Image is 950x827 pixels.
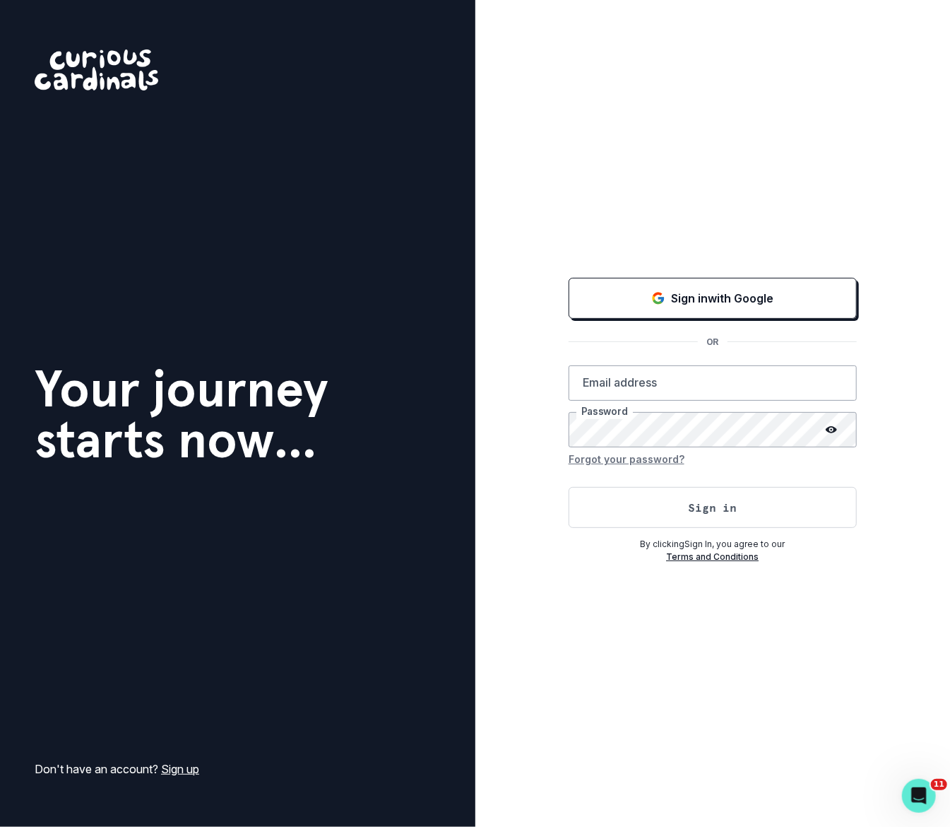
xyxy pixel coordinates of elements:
[931,779,947,790] span: 11
[569,538,857,551] p: By clicking Sign In , you agree to our
[698,336,728,348] p: OR
[671,290,773,307] p: Sign in with Google
[35,49,158,90] img: Curious Cardinals Logo
[35,363,328,465] h1: Your journey starts now...
[161,762,199,776] a: Sign up
[35,761,199,778] p: Don't have an account?
[569,487,857,528] button: Sign in
[569,447,684,470] button: Forgot your password?
[569,278,857,319] button: Sign in with Google (GSuite)
[666,551,759,562] a: Terms and Conditions
[902,779,936,813] iframe: Intercom live chat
